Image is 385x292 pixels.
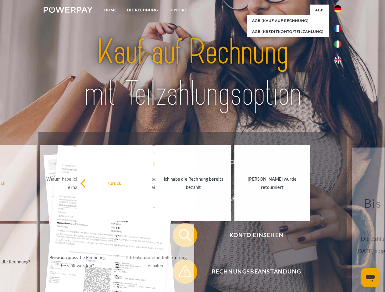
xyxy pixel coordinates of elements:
[122,5,163,16] a: DIE RECHNUNG
[334,5,341,12] img: de
[99,5,122,16] a: Home
[334,40,341,48] img: it
[43,175,112,191] div: Warum habe ich eine Rechnung erhalten?
[80,179,149,187] div: zurück
[182,223,331,247] span: Konto einsehen
[43,253,112,270] div: Bis wann muss die Rechnung bezahlt werden?
[173,259,331,284] button: Rechnungsbeanstandung
[361,268,380,287] iframe: Schaltfläche zum Öffnen des Messaging-Fensters
[247,26,329,37] a: AGB (Kreditkonto/Teilzahlung)
[58,29,327,116] img: title-powerpay_de.svg
[159,175,228,191] div: Ich habe die Rechnung bereits bezahlt
[173,223,331,247] button: Konto einsehen
[182,259,331,284] span: Rechnungsbeanstandung
[122,253,191,270] div: Ich habe nur eine Teillieferung erhalten
[44,7,93,13] img: logo-powerpay-white.svg
[334,56,341,64] img: en
[238,175,307,191] div: [PERSON_NAME] wurde retourniert
[334,25,341,32] img: fr
[310,5,329,16] a: agb
[163,5,192,16] a: SUPPORT
[247,15,329,26] a: AGB (Kauf auf Rechnung)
